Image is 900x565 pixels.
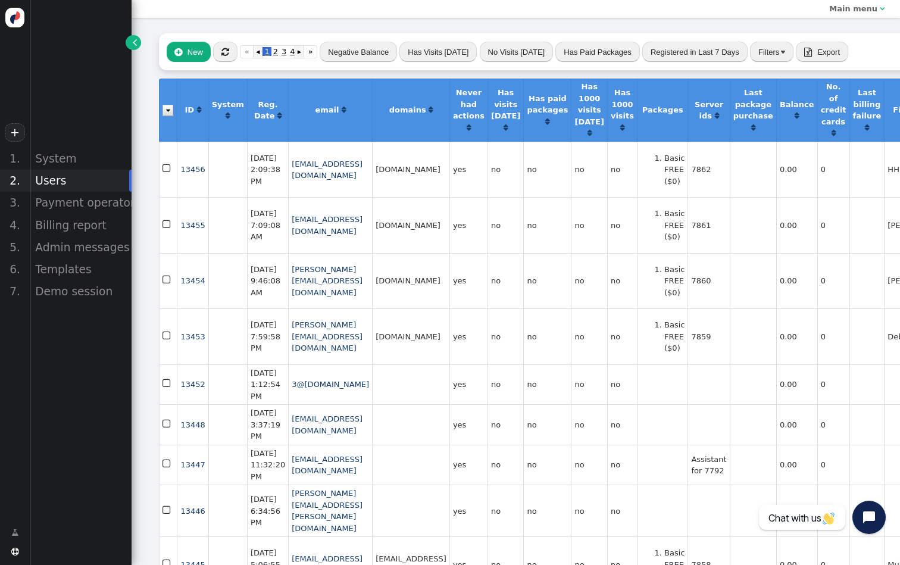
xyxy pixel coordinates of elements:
span: 1 [262,47,271,56]
div: Payment operators [30,192,132,214]
td: no [571,308,607,364]
td: [DOMAIN_NAME] [372,142,449,198]
a: 13453 [180,332,205,341]
div: Admin messages [30,236,132,258]
td: 0.00 [776,197,817,253]
span:  [162,503,173,518]
span: Click to sort [795,112,799,120]
a:  [429,105,433,114]
td: yes [449,308,487,364]
a:  [832,129,836,138]
b: Last package purchase [733,88,773,120]
img: logo-icon.svg [5,8,25,27]
td: 0.00 [776,364,817,405]
td: no [607,308,637,364]
a:  [226,111,230,120]
td: 0 [817,485,849,536]
span:  [162,273,173,288]
td: 7859 [687,308,729,364]
a: ▸ [295,45,304,58]
span: Click to sort [832,129,836,137]
span: Click to sort [620,124,624,132]
td: no [523,308,571,364]
b: Has 1000 visits [611,88,634,120]
span:  [880,5,885,13]
td: no [607,253,637,309]
td: yes [449,197,487,253]
td: no [607,445,637,485]
a: 13446 [180,507,205,516]
b: System [212,100,244,109]
span: [DATE] 11:32:20 PM [251,449,285,481]
td: 0.00 [776,485,817,536]
span: Click to sort [467,124,471,132]
td: 7862 [687,142,729,198]
span:  [221,48,229,57]
a: » [304,45,317,58]
span:  [804,48,812,57]
td: no [571,485,607,536]
div: System [30,148,132,170]
a: 13456 [180,165,205,174]
a: 13452 [180,380,205,389]
span:  [162,217,173,232]
a: ◂ [254,45,262,58]
b: Main menu [829,4,877,13]
b: Has paid packages [527,94,568,115]
a:  [715,111,719,120]
span: 2 [271,47,280,56]
td: no [571,142,607,198]
td: yes [449,485,487,536]
span: Click to sort [342,106,346,114]
span: [DATE] 9:46:08 AM [251,265,280,297]
span: 13454 [180,276,205,285]
td: no [607,404,637,445]
td: no [571,364,607,405]
button: Has Visits [DATE] [399,42,477,62]
li: Basic FREE ($0) [664,264,685,299]
span: [DATE] 6:34:56 PM [251,495,280,527]
a:  [795,111,799,120]
td: no [523,253,571,309]
td: 0 [817,253,849,309]
td: 0.00 [776,142,817,198]
td: yes [449,142,487,198]
b: ID [185,105,194,114]
img: trigger_black.png [781,51,785,54]
td: 0 [817,364,849,405]
td: no [523,364,571,405]
td: no [571,404,607,445]
span:  [162,329,173,344]
div: Demo session [30,280,132,302]
td: 0.00 [776,445,817,485]
span: [DATE] 1:12:54 PM [251,369,280,401]
b: Last billing failure [853,88,882,120]
li: Basic FREE ($0) [664,319,685,354]
a: « [240,45,254,58]
span:  [133,36,137,48]
b: email [315,105,339,114]
button:  Export [796,42,848,62]
td: no [523,404,571,445]
a: 13448 [180,420,205,429]
td: no [607,197,637,253]
td: no [571,253,607,309]
b: No. of credit cards [821,82,846,126]
td: no [607,485,637,536]
span: 4 [288,47,296,56]
b: Server ids [695,100,723,121]
td: 0 [817,445,849,485]
td: yes [449,364,487,405]
li: Basic FREE ($0) [664,152,685,188]
a:  [4,523,26,543]
td: 0 [817,404,849,445]
td: no [523,142,571,198]
a: 3@[DOMAIN_NAME] [292,380,369,389]
b: Has visits [DATE] [491,88,520,120]
td: no [523,485,571,536]
b: Never had actions [453,88,485,120]
span:  [162,457,173,472]
td: 0 [817,142,849,198]
div: Billing report [30,214,132,236]
a:  [504,123,508,132]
